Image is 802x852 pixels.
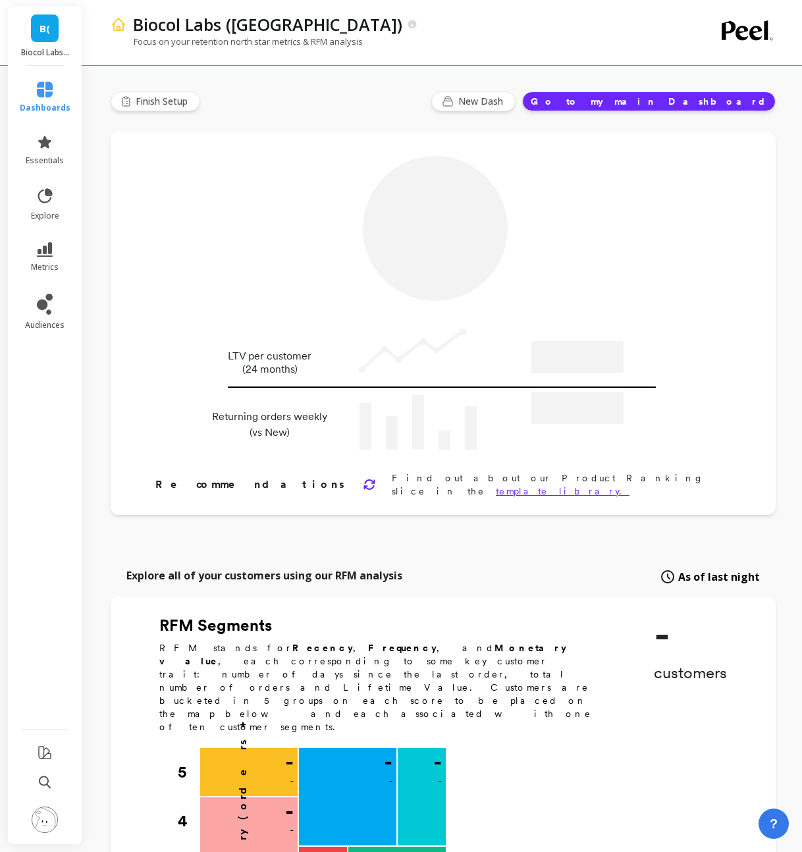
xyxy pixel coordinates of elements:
[136,95,192,108] span: Finish Setup
[290,822,294,838] p: -
[285,752,294,773] p: -
[159,615,607,636] h2: RFM Segments
[458,95,507,108] span: New Dash
[496,486,629,496] a: template library.
[654,615,727,654] p: -
[285,801,294,822] p: -
[31,211,59,221] span: explore
[292,643,353,653] b: Recency
[392,471,734,498] p: Find out about our Product Ranking slice in the
[133,13,402,36] p: Biocol Labs (US)
[759,809,789,839] button: ?
[438,773,442,789] p: -
[368,643,437,653] b: Frequency
[32,807,58,833] img: profile picture
[654,662,727,683] p: customers
[31,262,59,273] span: metrics
[111,36,363,47] p: Focus on your retention north star metrics & RFM analysis
[384,752,392,773] p: -
[770,814,778,833] span: ?
[25,320,65,331] span: audiences
[155,477,347,493] p: Recommendations
[111,92,200,111] button: Finish Setup
[522,92,776,111] button: Go to my main Dashboard
[208,409,331,440] p: Returning orders weekly (vs New)
[111,16,126,32] img: header icon
[388,773,392,789] p: -
[159,641,607,733] p: RFM stands for , , and , each corresponding to some key customer trait: number of days since the ...
[433,752,442,773] p: -
[178,797,199,845] div: 4
[431,92,516,111] button: New Dash
[126,568,402,583] p: Explore all of your customers using our RFM analysis
[40,21,50,36] span: B(
[290,773,294,789] p: -
[20,103,70,113] span: dashboards
[678,569,760,585] span: As of last night
[178,748,199,797] div: 5
[26,155,64,166] span: essentials
[21,47,69,58] p: Biocol Labs (US)
[208,350,331,376] p: LTV per customer (24 months)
